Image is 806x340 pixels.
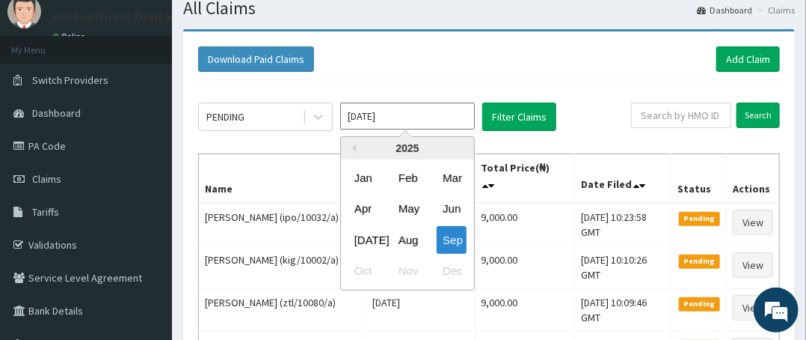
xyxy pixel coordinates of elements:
[348,164,378,192] div: Choose January 2025
[366,289,475,332] td: [DATE]
[475,289,575,332] td: 9,000.00
[733,210,773,235] a: View
[736,103,780,128] input: Search
[575,203,671,246] td: [DATE] 10:23:58 GMT
[575,154,671,204] th: Date Filed
[348,195,378,223] div: Choose April 2025
[671,154,727,204] th: Status
[393,195,422,223] div: Choose May 2025
[32,73,108,87] span: Switch Providers
[437,195,467,223] div: Choose June 2025
[482,103,556,131] button: Filter Claims
[32,106,81,120] span: Dashboard
[198,46,314,72] button: Download Paid Claims
[348,226,378,254] div: Choose July 2025
[575,289,671,332] td: [DATE] 10:09:46 GMT
[199,154,366,204] th: Name
[32,205,59,219] span: Tariffs
[341,137,474,160] div: 2025
[679,212,720,225] span: Pending
[716,46,780,72] a: Add Claim
[726,154,779,204] th: Actions
[437,164,467,192] div: Choose March 2025
[393,164,422,192] div: Choose February 2025
[341,163,474,287] div: month 2025-09
[733,252,773,278] a: View
[340,103,475,130] input: Select Month and Year
[575,246,671,289] td: [DATE] 10:10:26 GMT
[52,31,88,42] a: Online
[199,246,366,289] td: [PERSON_NAME] (kig/10002/a)
[733,295,773,321] a: View
[199,203,366,246] td: [PERSON_NAME] (ipo/10032/a)
[631,103,731,128] input: Search by HMO ID
[52,10,209,24] p: Aristoothcrat Dental Clinic
[754,4,795,16] li: Claims
[199,289,366,332] td: [PERSON_NAME] (ztl/10080/a)
[348,145,356,152] button: Previous Year
[679,255,720,268] span: Pending
[393,226,422,254] div: Choose August 2025
[697,4,752,16] a: Dashboard
[206,109,244,124] div: PENDING
[437,226,467,254] div: Choose September 2025
[679,297,720,311] span: Pending
[32,172,61,186] span: Claims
